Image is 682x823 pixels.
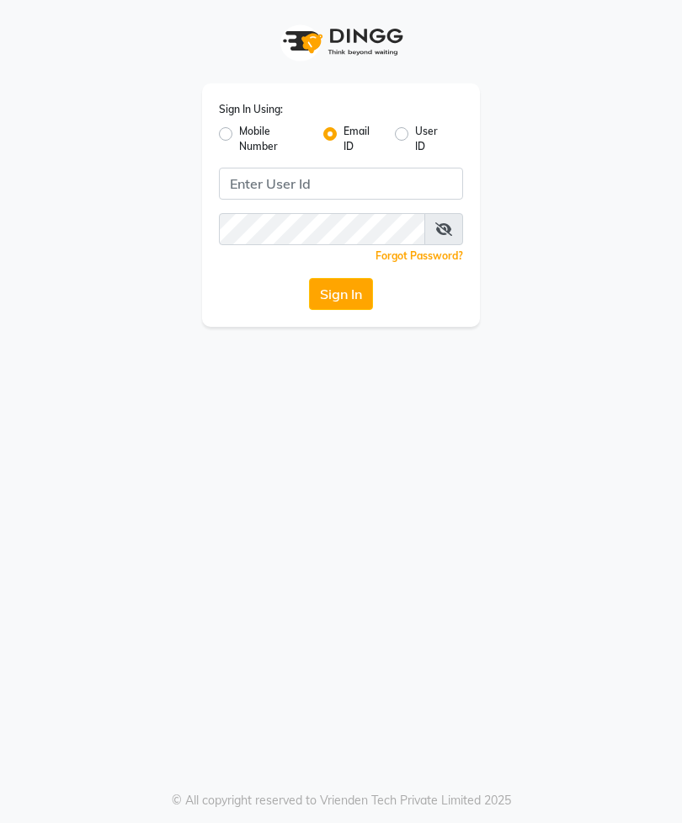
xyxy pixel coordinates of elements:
[239,124,310,154] label: Mobile Number
[274,17,408,67] img: logo1.svg
[219,213,425,245] input: Username
[309,278,373,310] button: Sign In
[344,124,381,154] label: Email ID
[219,102,283,117] label: Sign In Using:
[376,249,463,262] a: Forgot Password?
[219,168,463,200] input: Username
[415,124,450,154] label: User ID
